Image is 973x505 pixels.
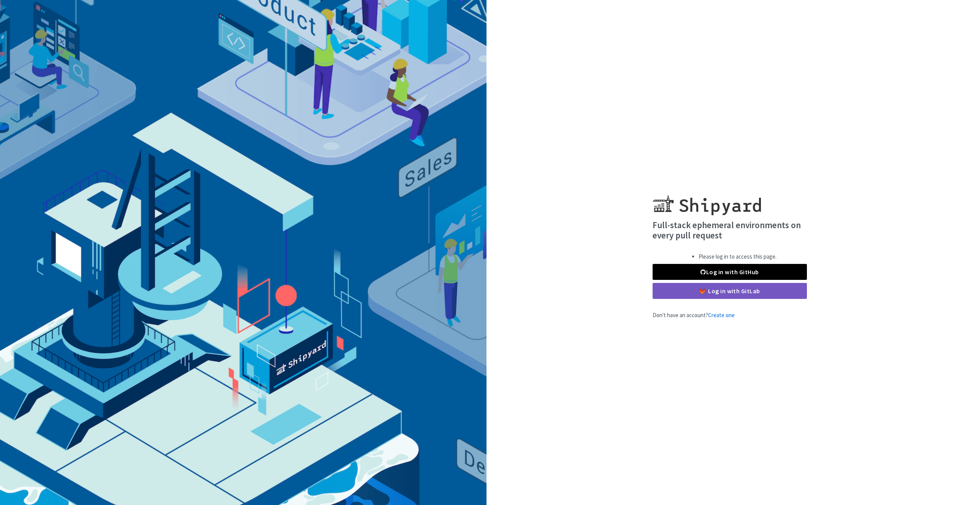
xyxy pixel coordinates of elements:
a: Create one [708,311,735,319]
a: Log in with GitHub [653,264,807,280]
span: Don't have an account? [653,311,735,319]
img: gitlab-color.svg [699,288,705,294]
a: Log in with GitLab [653,283,807,299]
img: Shipyard logo [653,186,761,215]
li: Please log in to access this page. [699,252,776,261]
h4: Full-stack ephemeral environments on every pull request [653,220,807,241]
